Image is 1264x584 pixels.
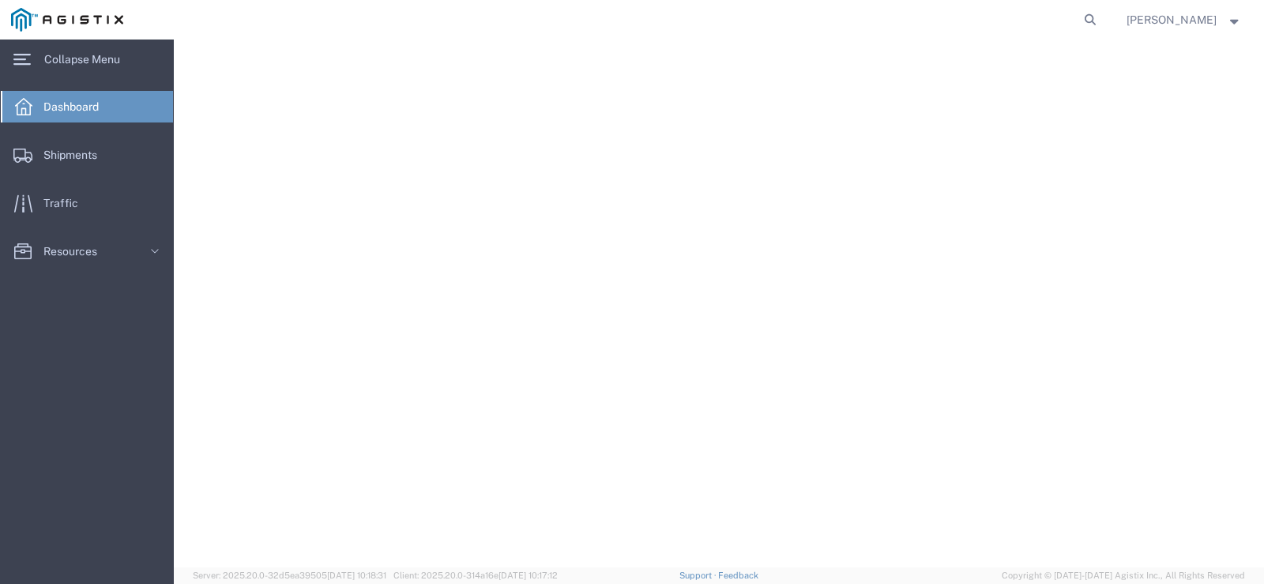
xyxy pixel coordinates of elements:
span: [DATE] 10:18:31 [327,571,386,580]
span: [DATE] 10:17:12 [498,571,558,580]
span: Server: 2025.20.0-32d5ea39505 [193,571,386,580]
a: Traffic [1,187,173,219]
img: logo [11,8,123,32]
a: Resources [1,235,173,267]
a: Feedback [718,571,758,580]
a: Support [679,571,719,580]
span: Resources [43,235,108,267]
span: Dashboard [43,91,110,122]
span: Traffic [43,187,89,219]
span: Copyright © [DATE]-[DATE] Agistix Inc., All Rights Reserved [1002,569,1245,582]
span: Collapse Menu [44,43,131,75]
a: Dashboard [1,91,173,122]
span: Craig Clark [1127,11,1217,28]
button: [PERSON_NAME] [1126,10,1243,29]
iframe: FS Legacy Container [174,40,1264,567]
span: Client: 2025.20.0-314a16e [393,571,558,580]
a: Shipments [1,139,173,171]
span: Shipments [43,139,108,171]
